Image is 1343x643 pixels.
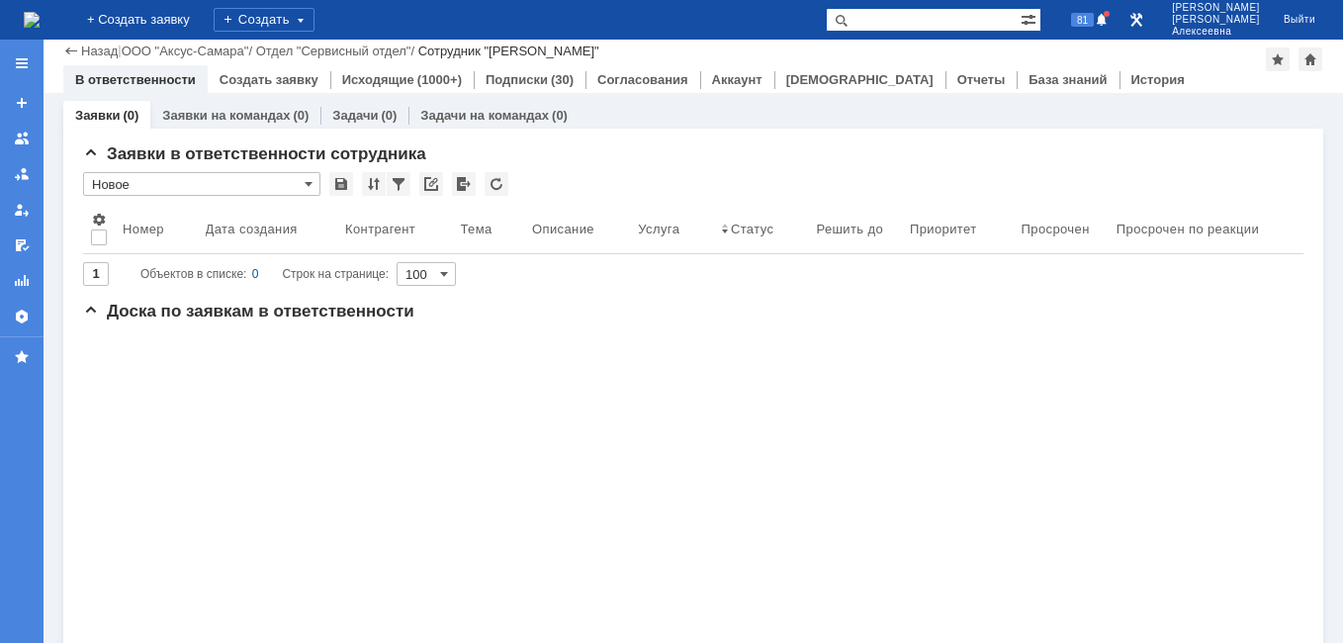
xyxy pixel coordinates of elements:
[6,123,38,154] a: Заявки на командах
[1298,47,1322,71] div: Сделать домашней страницей
[362,172,386,196] div: Сортировка...
[453,204,525,254] th: Тема
[6,301,38,332] a: Настройки
[256,44,411,58] a: Отдел "Сервисный отдел"
[220,72,318,87] a: Создать заявку
[6,158,38,190] a: Заявки в моей ответственности
[91,212,107,228] span: Настройки
[387,172,410,196] div: Фильтрация...
[957,72,1006,87] a: Отчеты
[1172,14,1260,26] span: [PERSON_NAME]
[123,108,138,123] div: (0)
[452,172,476,196] div: Экспорт списка
[24,12,40,28] img: logo
[6,194,38,226] a: Мои заявки
[552,108,568,123] div: (0)
[486,72,548,87] a: Подписки
[1124,8,1148,32] a: Перейти в интерфейс администратора
[214,8,314,32] div: Создать
[115,204,198,254] th: Номер
[1172,2,1260,14] span: [PERSON_NAME]
[1117,222,1259,236] div: Просрочен по реакции
[551,72,574,87] div: (30)
[461,222,492,236] div: Тема
[417,72,462,87] div: (1000+)
[123,222,164,236] div: Номер
[731,222,773,236] div: Статус
[81,44,118,58] a: Назад
[485,172,508,196] div: Обновлять список
[910,222,977,236] div: Приоритет
[206,222,298,236] div: Дата создания
[332,108,378,123] a: Задачи
[1266,47,1290,71] div: Добавить в избранное
[381,108,397,123] div: (0)
[1022,222,1090,236] div: Просрочен
[6,230,38,261] a: Мои согласования
[638,222,679,236] div: Услуга
[532,222,594,236] div: Описание
[329,172,353,196] div: Сохранить вид
[816,222,883,236] div: Решить до
[293,108,309,123] div: (0)
[198,204,337,254] th: Дата создания
[419,172,443,196] div: Скопировать ссылку на список
[75,72,196,87] a: В ответственности
[345,222,415,236] div: Контрагент
[24,12,40,28] a: Перейти на домашнюю страницу
[713,204,809,254] th: Статус
[122,44,256,58] div: /
[256,44,418,58] div: /
[1021,9,1040,28] span: Расширенный поиск
[1131,72,1185,87] a: История
[162,108,290,123] a: Заявки на командах
[337,204,453,254] th: Контрагент
[252,262,259,286] div: 0
[140,267,246,281] span: Объектов в списке:
[83,302,414,321] span: Доска по заявкам в ответственности
[140,262,389,286] i: Строк на странице:
[420,108,549,123] a: Задачи на командах
[122,44,249,58] a: ООО "Аксус-Самара"
[6,87,38,119] a: Создать заявку
[83,144,426,163] span: Заявки в ответственности сотрудника
[630,204,713,254] th: Услуга
[418,44,599,58] div: Сотрудник "[PERSON_NAME]"
[75,108,120,123] a: Заявки
[1071,13,1094,27] span: 81
[597,72,688,87] a: Согласования
[1172,26,1260,38] span: Алексеевна
[6,265,38,297] a: Отчеты
[1029,72,1107,87] a: База знаний
[342,72,414,87] a: Исходящие
[118,43,121,57] div: |
[712,72,762,87] a: Аккаунт
[902,204,1014,254] th: Приоритет
[786,72,934,87] a: [DEMOGRAPHIC_DATA]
